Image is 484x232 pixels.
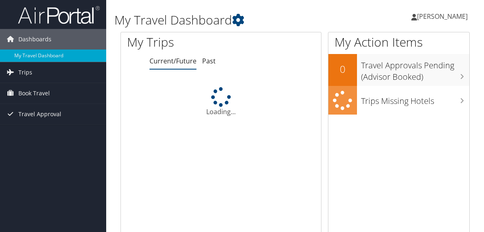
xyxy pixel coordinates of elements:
a: 0Travel Approvals Pending (Advisor Booked) [328,54,470,86]
h1: My Trips [127,34,232,51]
a: Past [202,56,216,65]
h3: Trips Missing Hotels [361,91,470,107]
h2: 0 [328,62,357,76]
span: Trips [18,62,32,83]
a: Current/Future [149,56,196,65]
span: Book Travel [18,83,50,104]
span: [PERSON_NAME] [417,12,468,21]
h3: Travel Approvals Pending (Advisor Booked) [361,56,470,83]
img: airportal-logo.png [18,5,100,25]
h1: My Travel Dashboard [114,11,355,29]
a: Trips Missing Hotels [328,86,470,115]
h1: My Action Items [328,34,470,51]
span: Dashboards [18,29,51,50]
span: Travel Approval [18,104,61,124]
a: [PERSON_NAME] [411,4,476,29]
div: Loading... [121,87,321,117]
